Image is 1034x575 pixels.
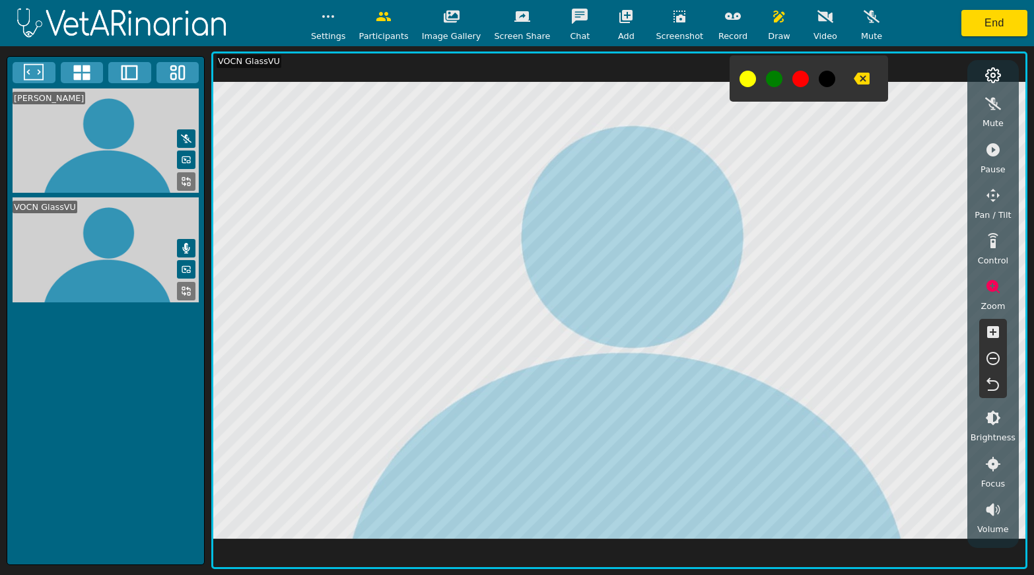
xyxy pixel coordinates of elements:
[656,30,703,42] span: Screenshot
[177,151,195,169] button: Picture in Picture
[7,4,238,42] img: logoWhite.png
[861,30,882,42] span: Mute
[422,30,481,42] span: Image Gallery
[981,300,1005,312] span: Zoom
[177,239,195,257] button: Mute
[494,30,550,42] span: Screen Share
[570,30,590,42] span: Chat
[177,282,195,300] button: Replace Feed
[177,260,195,279] button: Picture in Picture
[359,30,408,42] span: Participants
[311,30,346,42] span: Settings
[718,30,747,42] span: Record
[217,55,281,67] div: VOCN GlassVU
[971,431,1016,444] span: Brightness
[977,523,1009,535] span: Volume
[981,163,1006,176] span: Pause
[13,201,77,213] div: VOCN GlassVU
[768,30,790,42] span: Draw
[177,172,195,191] button: Replace Feed
[177,129,195,148] button: Mute
[13,62,55,83] button: Fullscreen
[978,254,1008,267] span: Control
[982,117,1004,129] span: Mute
[975,209,1011,221] span: Pan / Tilt
[108,62,151,83] button: Two Window Medium
[61,62,104,83] button: 4x4
[813,30,837,42] span: Video
[156,62,199,83] button: Three Window Medium
[961,10,1027,36] button: End
[981,477,1006,490] span: Focus
[618,30,635,42] span: Add
[13,92,85,104] div: [PERSON_NAME]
